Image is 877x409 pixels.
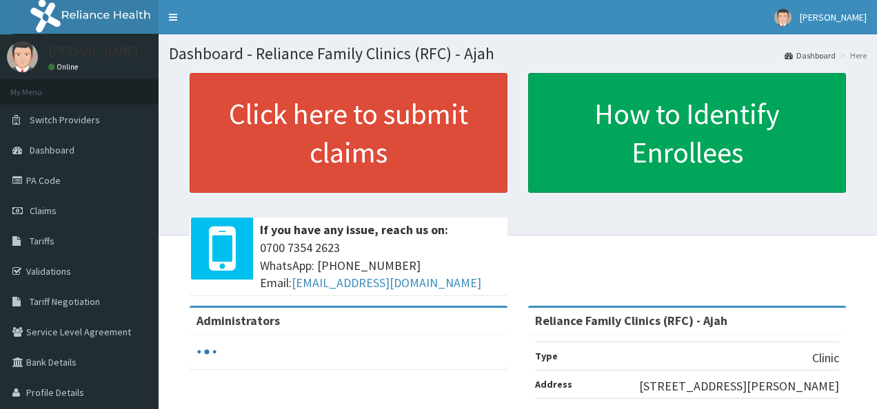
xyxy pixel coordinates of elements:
a: Online [48,62,81,72]
img: User Image [7,41,38,72]
h1: Dashboard - Reliance Family Clinics (RFC) - Ajah [169,45,867,63]
span: Claims [30,204,57,217]
span: Tariff Negotiation [30,295,100,308]
svg: audio-loading [196,342,217,362]
li: Here [837,50,867,61]
a: Click here to submit claims [190,73,507,193]
strong: Reliance Family Clinics (RFC) - Ajah [535,313,727,328]
b: If you have any issue, reach us on: [260,222,448,238]
img: User Image [774,9,792,26]
p: [STREET_ADDRESS][PERSON_NAME] [639,377,839,395]
span: Switch Providers [30,114,100,126]
span: Tariffs [30,235,54,247]
b: Address [535,378,572,390]
span: 0700 7354 2623 WhatsApp: [PHONE_NUMBER] Email: [260,239,501,292]
span: Dashboard [30,144,74,156]
span: [PERSON_NAME] [800,11,867,23]
a: How to Identify Enrollees [528,73,846,193]
b: Administrators [196,313,280,328]
p: Clinic [812,349,839,367]
p: [PERSON_NAME] [48,45,139,57]
a: [EMAIL_ADDRESS][DOMAIN_NAME] [292,275,481,291]
a: Dashboard [785,50,836,61]
b: Type [535,350,558,362]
